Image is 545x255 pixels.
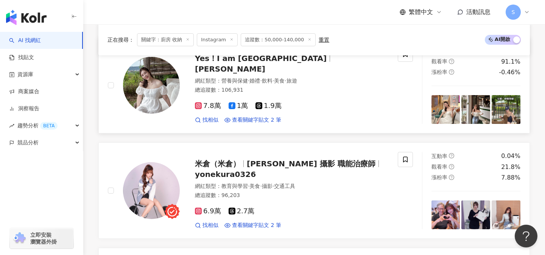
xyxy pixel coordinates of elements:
div: 0.04% [501,152,520,160]
div: 21.8% [501,163,520,171]
span: 競品分析 [17,134,39,151]
a: KOL AvatarYes！I am [GEOGRAPHIC_DATA][PERSON_NAME]網紅類型：營養與保健·婚禮·飲料·美食·旅遊總追蹤數：106,9317.8萬1萬1.9萬找相似查... [98,37,530,133]
div: -0.46% [499,68,520,77]
div: 7.88% [501,174,520,182]
div: 總追蹤數 ： 106,931 [195,86,389,94]
span: · [260,78,262,84]
a: 商案媒合 [9,88,39,95]
img: post-image [431,200,460,229]
span: 趨勢分析 [17,117,58,134]
span: 7.8萬 [195,102,221,110]
div: 網紅類型 ： [195,183,389,190]
span: 教育與學習 [221,183,248,189]
span: yonekura0326 [195,170,256,179]
span: · [272,78,274,84]
span: 飲料 [262,78,272,84]
div: BETA [40,122,58,130]
span: 美食 [249,183,260,189]
span: question-circle [449,164,454,169]
span: 觀看率 [431,164,447,170]
a: 找相似 [195,116,218,124]
a: 查看關鍵字貼文 2 筆 [224,222,281,229]
span: 旅遊 [287,78,297,84]
a: 找貼文 [9,54,34,61]
a: 查看關鍵字貼文 2 筆 [224,116,281,124]
span: · [260,183,262,189]
span: 繁體中文 [409,8,433,16]
span: Yes！I am [GEOGRAPHIC_DATA] [195,54,327,63]
span: 資源庫 [17,66,33,83]
div: 重置 [319,37,329,43]
img: chrome extension [12,232,27,244]
span: question-circle [449,175,454,180]
span: · [248,183,249,189]
span: · [272,183,274,189]
img: logo [6,10,47,25]
span: question-circle [449,69,454,75]
span: 美食 [274,78,285,84]
span: 找相似 [202,116,218,124]
span: · [248,78,249,84]
span: 交通工具 [274,183,295,189]
span: 婚禮 [249,78,260,84]
a: searchAI 找網紅 [9,37,41,44]
div: 網紅類型 ： [195,77,389,85]
span: Instagram [197,33,238,46]
a: 找相似 [195,222,218,229]
span: S [512,8,515,16]
span: 關鍵字：廚房 收納 [137,33,194,46]
span: 互動率 [431,153,447,159]
div: 91.1% [501,58,520,66]
span: 活動訊息 [466,8,490,16]
img: KOL Avatar [123,162,180,219]
span: 查看關鍵字貼文 2 筆 [232,116,281,124]
span: 追蹤數：50,000-140,000 [241,33,316,46]
span: 1.9萬 [255,102,282,110]
a: KOL Avatar米倉（米倉）[PERSON_NAME] 攝影 職能治療師yonekura0326網紅類型：教育與學習·美食·攝影·交通工具總追蹤數：96,2036.9萬2.7萬找相似查看關鍵... [98,142,530,239]
span: 查看關鍵字貼文 2 筆 [232,222,281,229]
span: 漲粉率 [431,174,447,180]
span: 找相似 [202,222,218,229]
img: post-image [461,200,490,229]
iframe: Help Scout Beacon - Open [515,225,537,247]
img: post-image [492,95,520,124]
span: 漲粉率 [431,69,447,75]
span: 正在搜尋 ： [107,37,134,43]
span: 攝影 [262,183,272,189]
div: 總追蹤數 ： 96,203 [195,192,389,199]
span: 1萬 [229,102,248,110]
span: rise [9,123,14,128]
span: 6.9萬 [195,207,221,215]
span: question-circle [449,59,454,64]
img: post-image [461,95,490,124]
a: chrome extension立即安裝 瀏覽器外掛 [10,228,73,249]
span: 觀看率 [431,58,447,64]
a: 洞察報告 [9,105,39,113]
img: KOL Avatar [123,57,180,114]
span: [PERSON_NAME] [195,64,265,74]
span: 營養與保健 [221,78,248,84]
span: question-circle [449,153,454,158]
span: 2.7萬 [229,207,255,215]
img: post-image [431,95,460,124]
span: 立即安裝 瀏覽器外掛 [30,232,57,245]
span: · [285,78,286,84]
span: [PERSON_NAME] 攝影 職能治療師 [247,159,375,168]
img: post-image [492,200,520,229]
span: 米倉（米倉） [195,159,240,168]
